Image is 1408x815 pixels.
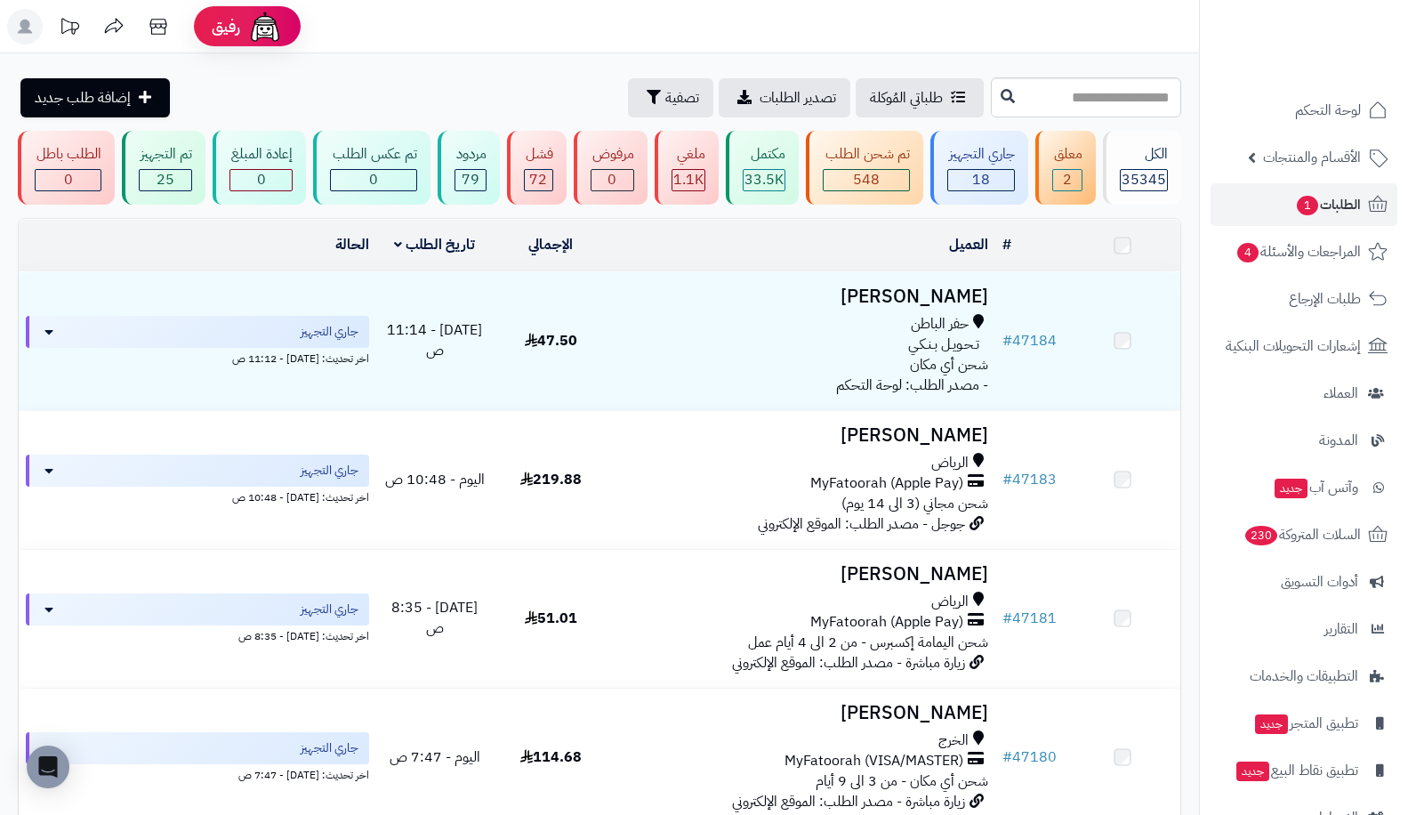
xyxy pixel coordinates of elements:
h3: [PERSON_NAME] [616,703,989,723]
span: التطبيقات والخدمات [1250,664,1358,689]
span: MyFatoorah (VISA/MASTER) [784,751,963,771]
div: إعادة المبلغ [229,144,293,165]
a: إضافة طلب جديد [20,78,170,117]
span: شحن أي مكان - من 3 الى 9 أيام [816,771,988,792]
span: العملاء [1324,381,1358,406]
div: 0 [230,170,292,190]
span: طلبات الإرجاع [1289,286,1361,311]
a: الكل35345 [1099,131,1185,205]
a: لوحة التحكم [1211,89,1397,132]
button: تصفية [628,78,713,117]
div: Open Intercom Messenger [27,746,69,788]
span: الأقسام والمنتجات [1263,145,1361,170]
a: #47181 [1002,608,1057,629]
span: تطبيق المتجر [1253,711,1358,736]
div: 79 [455,170,486,190]
div: 33453 [744,170,784,190]
span: 114.68 [520,746,582,768]
span: 219.88 [520,469,582,490]
span: 230 [1245,526,1278,545]
a: معلق 2 [1032,131,1099,205]
a: طلباتي المُوكلة [856,78,984,117]
span: تطبيق نقاط البيع [1235,758,1358,783]
span: جديد [1236,762,1269,781]
span: 0 [369,169,378,190]
div: 2 [1053,170,1082,190]
span: 25 [157,169,174,190]
span: 548 [853,169,880,190]
a: الحالة [335,234,369,255]
div: 1148 [672,170,704,190]
a: مردود 79 [434,131,503,205]
div: فشل [524,144,553,165]
span: المدونة [1319,428,1358,453]
span: 33.5K [744,169,784,190]
a: تصدير الطلبات [719,78,850,117]
span: [DATE] - 8:35 ص [391,597,478,639]
a: وآتس آبجديد [1211,466,1397,509]
span: اليوم - 10:48 ص [385,469,485,490]
a: إشعارات التحويلات البنكية [1211,325,1397,367]
a: المدونة [1211,419,1397,462]
a: تم عكس الطلب 0 [310,131,433,205]
a: # [1002,234,1011,255]
div: ملغي [672,144,705,165]
span: جاري التجهيز [301,462,358,480]
a: الإجمالي [528,234,573,255]
span: تصفية [665,87,699,109]
span: الرياض [931,453,969,473]
span: [DATE] - 11:14 ص [387,319,482,361]
a: #47180 [1002,746,1057,768]
a: التقارير [1211,608,1397,650]
span: جديد [1255,714,1288,734]
span: تصدير الطلبات [760,87,836,109]
div: اخر تحديث: [DATE] - 8:35 ص [26,625,369,644]
span: # [1002,746,1012,768]
span: الرياض [931,592,969,612]
span: شحن أي مكان [910,354,988,375]
span: 35345 [1122,169,1166,190]
span: اليوم - 7:47 ص [390,746,480,768]
span: 0 [257,169,266,190]
a: إعادة المبلغ 0 [209,131,310,205]
h3: [PERSON_NAME] [616,425,989,446]
a: المراجعات والأسئلة4 [1211,230,1397,273]
div: اخر تحديث: [DATE] - 11:12 ص [26,348,369,367]
div: 72 [525,170,552,190]
span: 72 [529,169,547,190]
span: MyFatoorah (Apple Pay) [810,473,963,494]
a: فشل 72 [503,131,570,205]
span: رفيق [212,16,240,37]
a: #47184 [1002,330,1057,351]
span: تـحـويـل بـنـكـي [908,335,979,355]
span: جاري التجهيز [301,323,358,341]
div: معلق [1052,144,1082,165]
span: 0 [607,169,616,190]
div: 0 [36,170,101,190]
a: الطلب باطل 0 [14,131,118,205]
a: جاري التجهيز 18 [927,131,1032,205]
div: 0 [331,170,415,190]
span: 1.1K [673,169,704,190]
span: زيارة مباشرة - مصدر الطلب: الموقع الإلكتروني [732,791,965,812]
span: # [1002,608,1012,629]
div: تم شحن الطلب [823,144,909,165]
span: التقارير [1324,617,1358,642]
div: جاري التجهيز [947,144,1015,165]
div: مردود [455,144,487,165]
span: شحن مجاني (3 الى 14 يوم) [841,493,988,514]
div: مكتمل [743,144,785,165]
a: تطبيق نقاط البيعجديد [1211,749,1397,792]
span: 51.01 [525,608,577,629]
span: الخرج [938,730,969,751]
img: logo-2.png [1287,44,1391,81]
td: - مصدر الطلب: لوحة التحكم [609,272,996,410]
div: الكل [1120,144,1168,165]
div: الطلب باطل [35,144,101,165]
span: 79 [462,169,479,190]
div: تم التجهيز [139,144,192,165]
span: 47.50 [525,330,577,351]
div: مرفوض [591,144,634,165]
a: مرفوض 0 [570,131,651,205]
span: 2 [1063,169,1072,190]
